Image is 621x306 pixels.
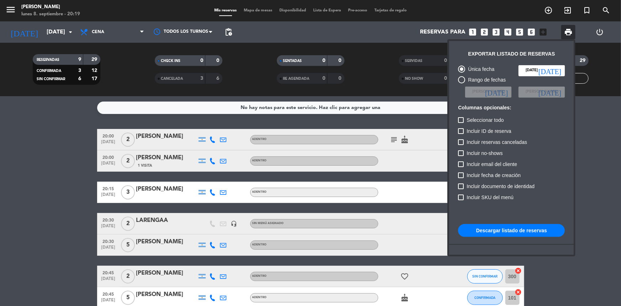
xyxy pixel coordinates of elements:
span: Incluir documento de identidad [467,182,535,191]
div: Rango de fechas [465,76,506,84]
i: [DATE] [485,88,508,95]
i: [DATE] [538,67,561,74]
span: Incluir SKU del menú [467,193,514,202]
div: Única fecha [465,65,494,73]
span: print [564,28,573,36]
div: Exportar listado de reservas [468,50,555,58]
i: [DATE] [538,88,561,95]
button: Descargar listado de reservas [458,224,565,237]
span: Seleccionar todo [467,116,504,124]
span: [PERSON_NAME] [526,89,558,95]
span: Incluir email del cliente [467,160,517,168]
span: pending_actions [224,28,233,36]
h6: Columnas opcionales: [458,105,565,111]
span: Incluir no-shows [467,149,502,157]
span: Incluir ID de reserva [467,127,511,135]
span: [PERSON_NAME] [472,89,504,95]
span: Incluir reservas canceladas [467,138,527,146]
span: Incluir fecha de creación [467,171,521,180]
